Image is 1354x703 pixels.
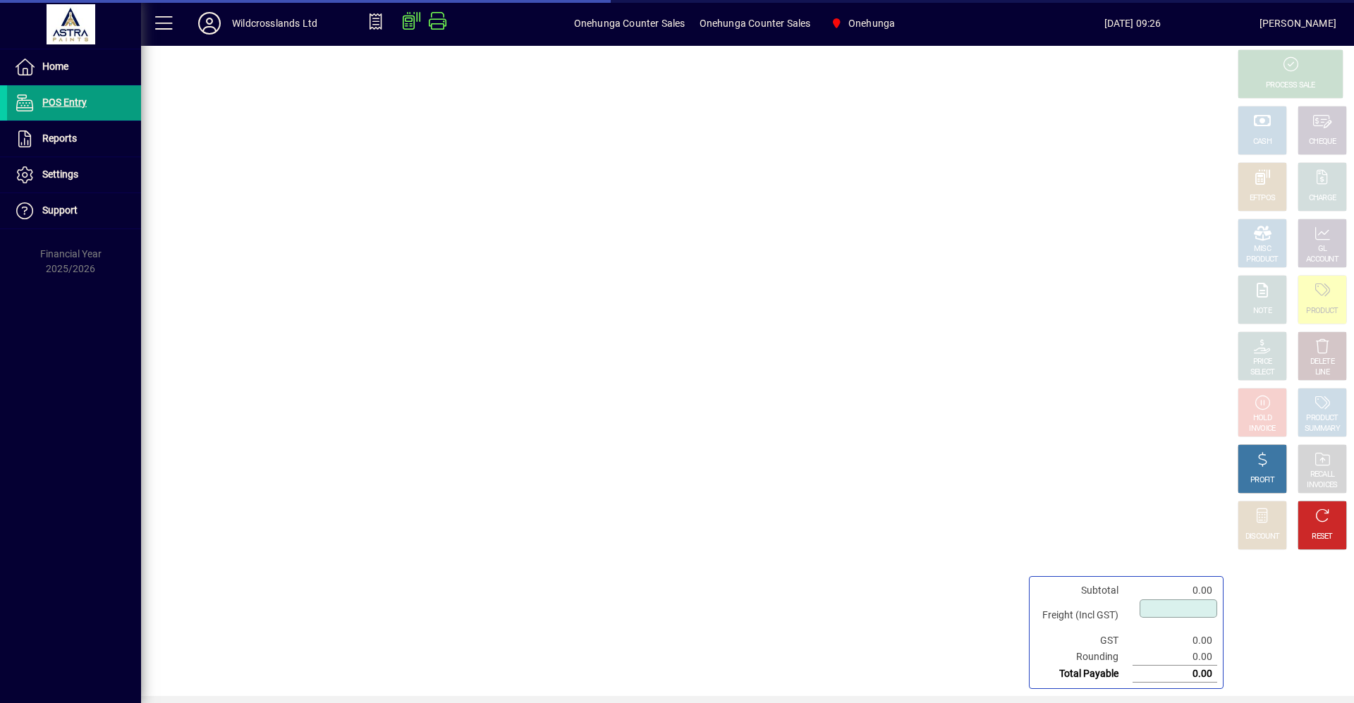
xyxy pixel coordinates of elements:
span: POS Entry [42,97,87,108]
div: PRODUCT [1306,306,1338,317]
div: CHEQUE [1309,137,1336,147]
div: PROCESS SALE [1266,80,1315,91]
span: [DATE] 09:26 [1006,12,1259,35]
span: Reports [42,133,77,144]
span: Onehunga [848,12,895,35]
div: PROFIT [1250,475,1274,486]
div: RESET [1312,532,1333,542]
div: MISC [1254,244,1271,255]
a: Settings [7,157,141,192]
td: Total Payable [1035,666,1133,683]
div: PRODUCT [1246,255,1278,265]
div: Wildcrosslands Ltd [232,12,317,35]
td: 0.00 [1133,632,1217,649]
div: LINE [1315,367,1329,378]
div: DELETE [1310,357,1334,367]
div: INVOICE [1249,424,1275,434]
td: 0.00 [1133,666,1217,683]
td: GST [1035,632,1133,649]
div: PRICE [1253,357,1272,367]
span: Home [42,61,68,72]
div: DISCOUNT [1245,532,1279,542]
td: 0.00 [1133,649,1217,666]
a: Home [7,49,141,85]
div: SELECT [1250,367,1275,378]
td: Subtotal [1035,582,1133,599]
div: PRODUCT [1306,413,1338,424]
span: Onehunga Counter Sales [574,12,685,35]
div: RECALL [1310,470,1335,480]
div: ACCOUNT [1306,255,1338,265]
td: 0.00 [1133,582,1217,599]
a: Reports [7,121,141,157]
div: [PERSON_NAME] [1260,12,1336,35]
span: Onehunga Counter Sales [700,12,811,35]
div: INVOICES [1307,480,1337,491]
div: SUMMARY [1305,424,1340,434]
button: Profile [187,11,232,36]
td: Freight (Incl GST) [1035,599,1133,632]
div: CHARGE [1309,193,1336,204]
div: GL [1318,244,1327,255]
div: HOLD [1253,413,1271,424]
div: EFTPOS [1250,193,1276,204]
a: Support [7,193,141,228]
div: CASH [1253,137,1271,147]
span: Onehunga [824,11,901,36]
td: Rounding [1035,649,1133,666]
span: Settings [42,169,78,180]
div: NOTE [1253,306,1271,317]
span: Support [42,204,78,216]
